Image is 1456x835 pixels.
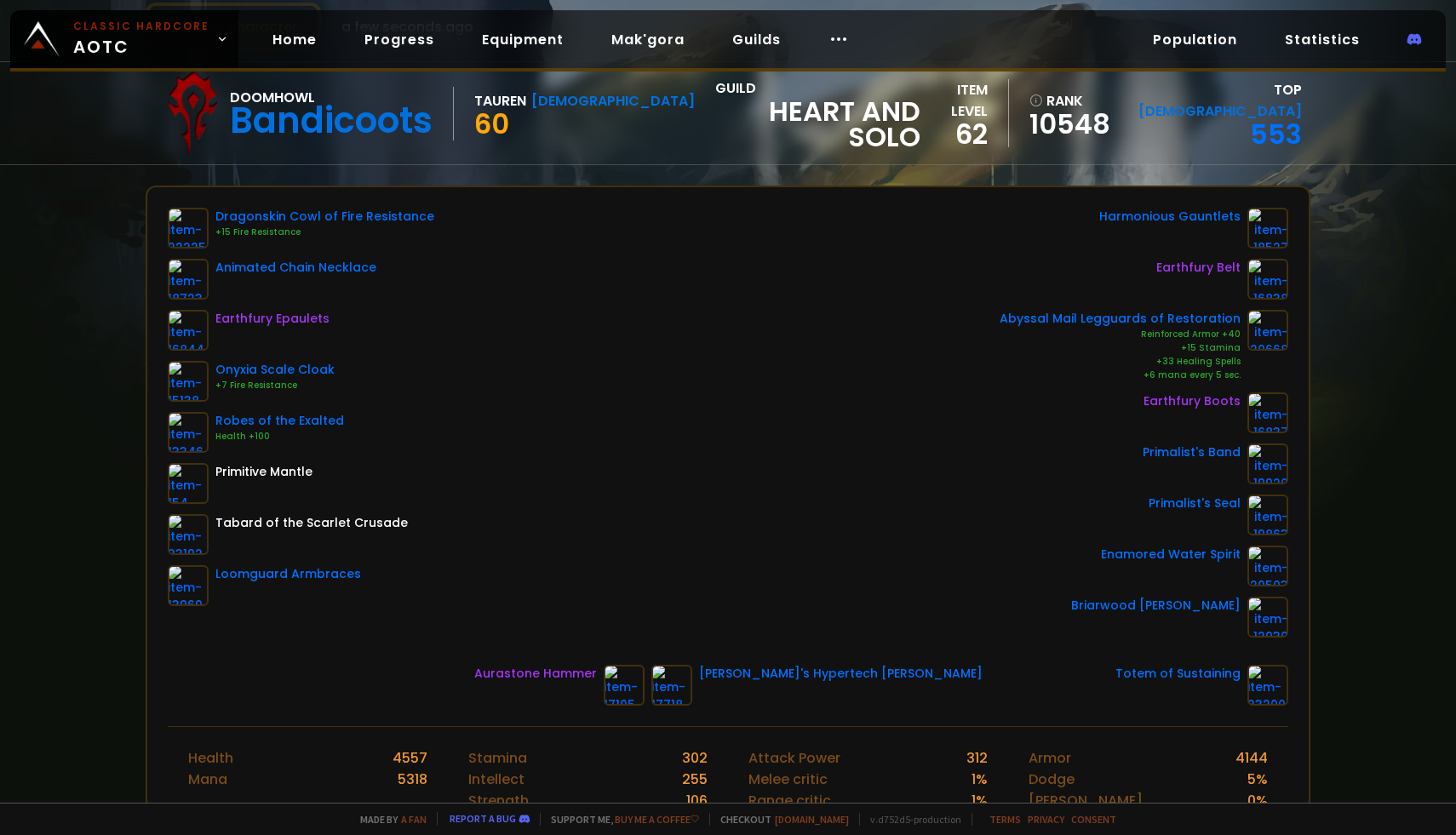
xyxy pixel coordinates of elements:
[468,747,527,769] div: Stamina
[474,105,509,143] span: 60
[1000,369,1241,382] div: +6 mana every 5 sec.
[1235,747,1268,769] div: 4144
[1115,665,1241,683] div: Totem of Sustaining
[1247,495,1288,535] img: item-19863
[168,208,209,249] img: item-22225
[146,3,321,51] button: Scan character
[699,665,983,683] div: [PERSON_NAME]'s Hypertech [PERSON_NAME]
[73,19,209,34] small: Classic Hardcore
[1139,22,1251,57] a: Population
[351,22,448,57] a: Progress
[686,790,708,811] div: 106
[215,226,434,239] div: +15 Fire Resistance
[748,747,840,769] div: Attack Power
[1247,443,1288,484] img: item-19920
[1247,310,1288,351] img: item-20668
[1247,208,1288,249] img: item-18527
[168,463,209,504] img: item-154
[73,19,209,60] span: AOTC
[1101,546,1241,563] div: Enamored Water Spirit
[972,790,988,811] div: 1 %
[1116,79,1302,122] div: Top
[615,813,699,826] a: Buy me a coffee
[168,259,209,300] img: item-18723
[1000,355,1241,369] div: +33 Healing Spells
[10,10,238,68] a: Classic HardcoreAOTC
[682,769,708,790] div: 255
[215,361,335,379] div: Onyxia Scale Cloak
[719,22,794,57] a: Guilds
[259,22,330,57] a: Home
[1029,790,1143,811] div: [PERSON_NAME]
[1029,112,1106,137] a: 10548
[966,747,988,769] div: 312
[468,22,577,57] a: Equipment
[188,769,227,790] div: Mana
[168,412,209,453] img: item-13346
[215,412,344,430] div: Robes of the Exalted
[709,813,849,826] span: Checkout
[1138,101,1302,121] span: [DEMOGRAPHIC_DATA]
[1247,546,1288,586] img: item-20503
[651,665,692,706] img: item-17718
[1247,259,1288,300] img: item-16838
[775,813,849,826] a: [DOMAIN_NAME]
[393,747,427,769] div: 4557
[1029,769,1075,790] div: Dodge
[682,747,708,769] div: 302
[215,463,312,481] div: Primitive Mantle
[474,90,526,112] div: Tauren
[920,122,988,147] div: 62
[1149,495,1241,512] div: Primalist's Seal
[1029,747,1071,769] div: Armor
[450,812,516,825] a: Report a bug
[215,310,330,328] div: Earthfury Epaulets
[715,77,920,150] div: guild
[215,514,408,532] div: Tabard of the Scarlet Crusade
[230,108,433,134] div: Bandicoots
[168,514,209,555] img: item-23192
[168,565,209,606] img: item-13969
[350,813,427,826] span: Made by
[474,665,597,683] div: Aurastone Hammer
[168,361,209,402] img: item-15138
[604,665,645,706] img: item-17105
[540,813,699,826] span: Support me,
[1271,22,1373,57] a: Statistics
[1000,310,1241,328] div: Abyssal Mail Legguards of Restoration
[188,747,233,769] div: Health
[1247,392,1288,433] img: item-16837
[215,379,335,392] div: +7 Fire Resistance
[972,769,988,790] div: 1 %
[1000,328,1241,341] div: Reinforced Armor +40
[1029,90,1106,112] div: rank
[989,813,1021,826] a: Terms
[748,769,828,790] div: Melee critic
[598,22,698,57] a: Mak'gora
[1143,443,1241,461] div: Primalist's Band
[401,813,427,826] a: a fan
[715,99,920,150] span: Heart and Solo
[1247,790,1268,811] div: 0 %
[748,790,831,811] div: Range critic
[1000,341,1241,355] div: +15 Stamina
[1071,813,1116,826] a: Consent
[1247,665,1288,706] img: item-23200
[468,790,529,811] div: Strength
[230,87,433,108] div: Doomhowl
[859,813,961,826] span: v. d752d5 - production
[1144,392,1241,410] div: Earthfury Boots
[215,208,434,226] div: Dragonskin Cowl of Fire Resistance
[1071,597,1241,615] div: Briarwood [PERSON_NAME]
[1028,813,1064,826] a: Privacy
[1247,769,1268,790] div: 5 %
[215,430,344,443] div: Health +100
[168,310,209,351] img: item-16844
[1250,115,1302,153] a: 553
[398,769,427,790] div: 5318
[920,79,988,122] div: item level
[215,259,376,277] div: Animated Chain Necklace
[468,769,525,790] div: Intellect
[531,90,695,112] div: [DEMOGRAPHIC_DATA]
[1099,208,1241,226] div: Harmonious Gauntlets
